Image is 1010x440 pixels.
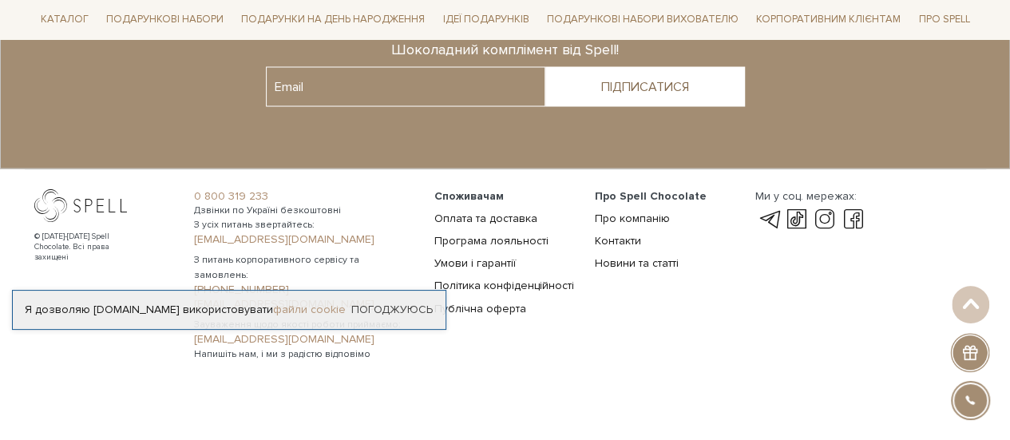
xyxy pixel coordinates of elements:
a: Про Spell [912,8,976,33]
a: Ідеї подарунків [436,8,535,33]
span: Про Spell Chocolate [595,188,707,202]
a: Про компанію [595,211,670,224]
a: Новини та статті [595,256,679,269]
div: Ми у соц. мережах: [755,188,866,203]
a: Подарунки на День народження [235,8,431,33]
a: Корпоративним клієнтам [750,6,907,34]
a: Каталог [34,8,95,33]
a: файли cookie [273,303,346,316]
a: Політика конфіденційності [434,278,574,291]
span: Дзвінки по Україні безкоштовні [194,203,415,217]
a: facebook [840,209,867,228]
a: tik-tok [783,209,810,228]
a: Публічна оферта [434,301,526,315]
span: Напишіть нам, і ми з радістю відповімо [194,347,415,361]
a: [PHONE_NUMBER] [194,282,415,296]
div: © [DATE]-[DATE] Spell Chocolate. Всі права захищені [34,231,142,262]
a: Контакти [595,233,641,247]
a: [EMAIL_ADDRESS][DOMAIN_NAME] [194,331,415,346]
a: instagram [811,209,838,228]
a: telegram [755,209,782,228]
a: Подарункові набори [100,8,230,33]
a: Оплата та доставка [434,211,537,224]
a: 0 800 319 233 [194,188,415,203]
a: [EMAIL_ADDRESS][DOMAIN_NAME] [194,232,415,246]
span: З усіх питань звертайтесь: [194,217,415,232]
a: Умови і гарантії [434,256,516,269]
a: Програма лояльності [434,233,549,247]
a: Подарункові набори вихователю [541,6,745,34]
span: Споживачам [434,188,504,202]
span: З питань корпоративного сервісу та замовлень: [194,252,415,281]
div: Я дозволяю [DOMAIN_NAME] використовувати [13,303,446,317]
a: Погоджуюсь [351,303,433,317]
